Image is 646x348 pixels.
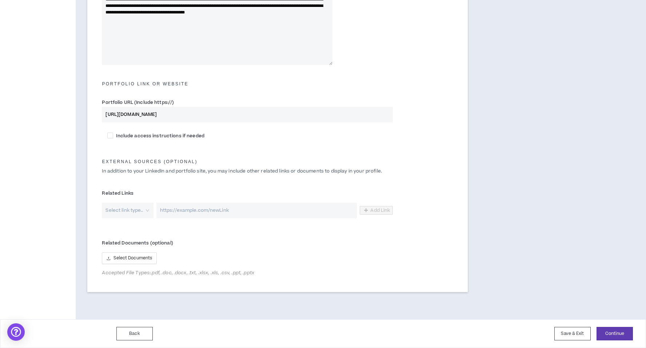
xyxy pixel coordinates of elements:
button: Add Link [360,206,393,215]
button: Continue [597,327,633,340]
span: Related Links [102,190,133,197]
span: Related Documents (optional) [102,240,173,246]
label: Portfolio URL (Include https://) [102,97,174,108]
h5: External Sources (optional) [96,159,459,164]
button: Save & Exit [554,327,591,340]
span: Select Documents [113,255,152,262]
div: Open Intercom Messenger [7,323,25,341]
button: Back [116,327,153,340]
input: https://example.com/newLink [156,203,357,218]
span: In addition to your LinkedIn and portfolio site, you may include other related links or documents... [102,168,382,174]
span: upload [107,256,111,260]
span: Include access instructions if needed [113,133,207,139]
input: Portfolio URL [102,107,393,122]
h5: Portfolio Link or Website [96,81,459,86]
span: Accepted File Types: .pdf, .doc, .docx, .txt, .xlsx, .xls, .csv, .ppt, .pptx [102,270,393,276]
button: uploadSelect Documents [102,252,157,264]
